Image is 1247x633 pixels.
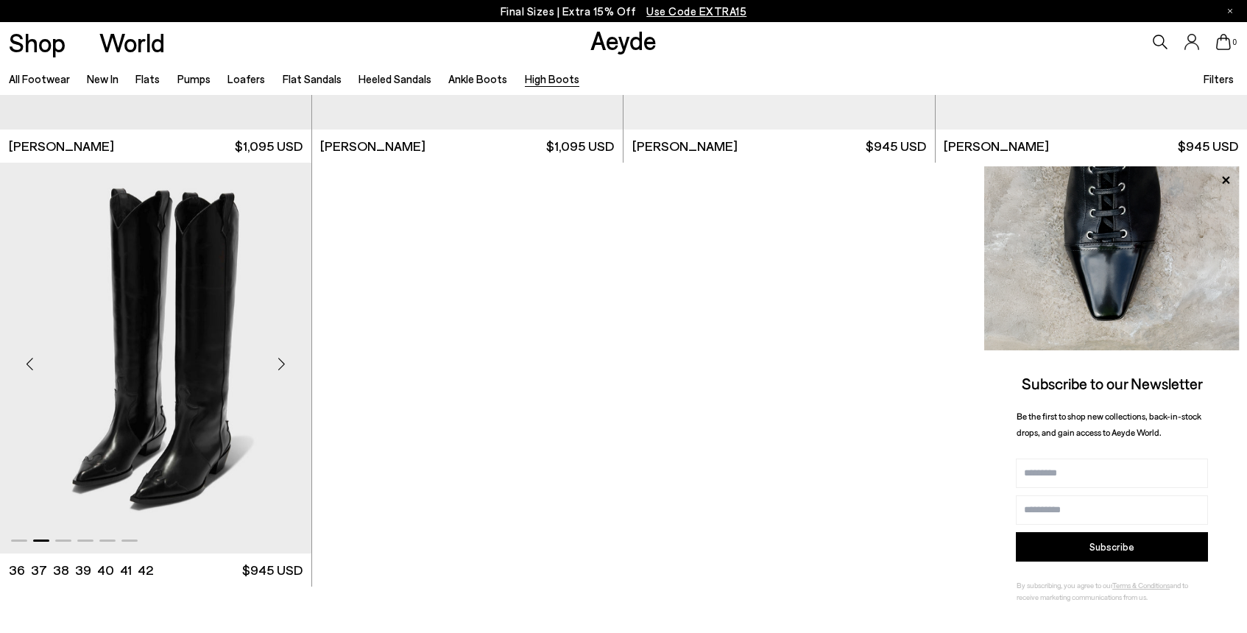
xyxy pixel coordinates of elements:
span: 0 [1231,38,1238,46]
li: 36 [9,561,25,579]
span: [PERSON_NAME] [320,137,425,155]
div: Next slide [260,342,304,386]
span: Navigate to /collections/ss25-final-sizes [646,4,746,18]
span: [PERSON_NAME] [944,137,1049,155]
span: $945 USD [1178,137,1238,155]
a: Terms & Conditions [1112,581,1170,590]
li: 39 [75,561,91,579]
span: $1,095 USD [546,137,614,155]
a: 0 [1216,34,1231,50]
a: Pumps [177,72,211,85]
span: $945 USD [242,561,303,579]
button: Subscribe [1016,532,1208,562]
span: [PERSON_NAME] [632,137,738,155]
span: [PERSON_NAME] [9,137,114,155]
span: Filters [1204,72,1234,85]
a: Aeyde [590,24,657,55]
a: Heeled Sandals [358,72,431,85]
div: Previous slide [7,342,52,386]
li: 38 [53,561,69,579]
a: Flats [135,72,160,85]
li: 41 [120,561,132,579]
img: ca3f721fb6ff708a270709c41d776025.jpg [984,166,1240,350]
li: 42 [138,561,153,579]
span: By subscribing, you agree to our [1017,581,1112,590]
a: Ankle Boots [448,72,507,85]
a: [PERSON_NAME] $1,095 USD [312,130,623,163]
ul: variant [9,561,149,579]
a: Loafers [227,72,265,85]
span: Subscribe to our Newsletter [1022,374,1203,392]
span: Be the first to shop new collections, back-in-stock drops, and gain access to Aeyde World. [1017,411,1201,438]
a: All Footwear [9,72,70,85]
a: New In [87,72,119,85]
li: 40 [97,561,114,579]
span: $1,095 USD [235,137,303,155]
li: 37 [31,561,47,579]
span: $945 USD [866,137,926,155]
a: World [99,29,165,55]
a: [PERSON_NAME] $945 USD [623,130,935,163]
a: High Boots [525,72,579,85]
a: Shop [9,29,66,55]
p: Final Sizes | Extra 15% Off [501,2,747,21]
a: Flat Sandals [283,72,342,85]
